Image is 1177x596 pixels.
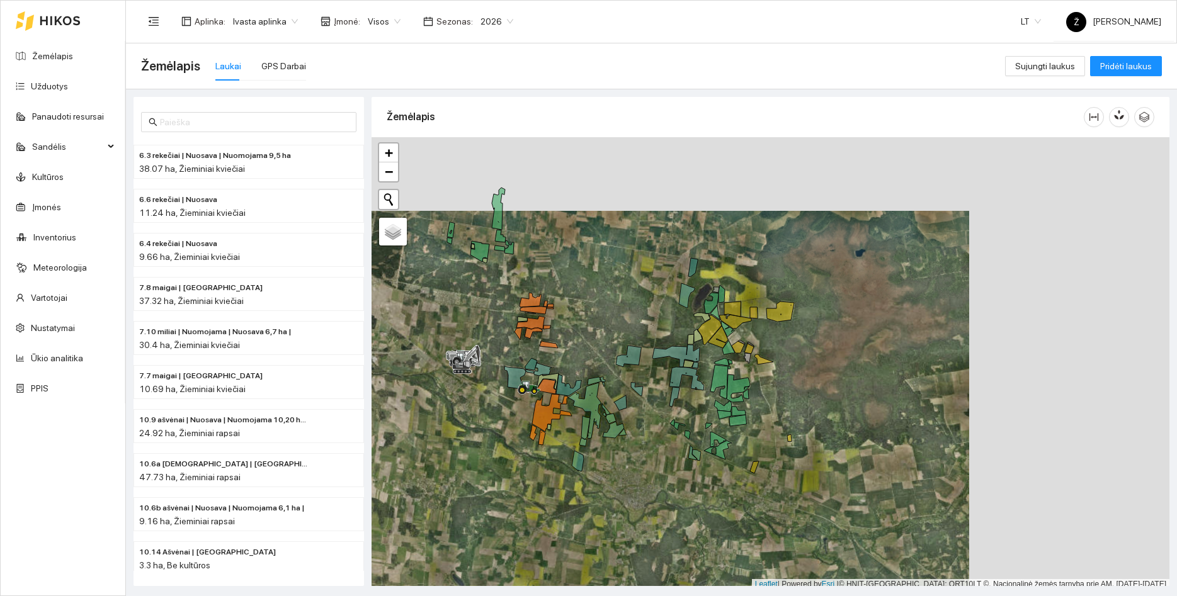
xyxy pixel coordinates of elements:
button: Initiate a new search [379,190,398,209]
button: Sujungti laukus [1005,56,1085,76]
a: Zoom out [379,162,398,181]
span: 30.4 ha, Žieminiai kviečiai [139,340,240,350]
span: Įmonė : [334,14,360,28]
span: Sujungti laukus [1015,59,1075,73]
span: shop [321,16,331,26]
span: + [385,145,393,160]
span: 7.10 miliai | Nuomojama | Nuosava 6,7 ha | [139,326,292,338]
a: Kultūros [32,172,64,182]
input: Paieška [160,115,349,129]
span: 9.66 ha, Žieminiai kviečiai [139,252,240,262]
a: Leaflet [755,580,778,588]
span: − [385,164,393,179]
span: 6.6 rekečiai | Nuosava [139,194,217,206]
span: 2026 [480,12,513,31]
span: Ivasta aplinka [233,12,298,31]
span: 6.4 rekečiai | Nuosava [139,238,217,250]
span: search [149,118,157,127]
button: column-width [1084,107,1104,127]
span: Aplinka : [195,14,225,28]
a: PPIS [31,383,48,393]
a: Įmonės [32,202,61,212]
a: Žemėlapis [32,51,73,61]
span: Sezonas : [436,14,473,28]
span: 38.07 ha, Žieminiai kviečiai [139,164,245,174]
button: Pridėti laukus [1090,56,1162,76]
span: 10.69 ha, Žieminiai kviečiai [139,384,246,394]
span: menu-fold [148,16,159,27]
span: 10.6a ašvėnai | Nuomojama | Nuosava 6,0 ha | [139,458,308,470]
div: GPS Darbai [261,59,306,73]
span: calendar [423,16,433,26]
span: 7.8 maigai | Nuosava [139,282,263,294]
span: | [837,580,839,588]
a: Esri [822,580,835,588]
span: 7.7 maigai | Nuomojama [139,370,263,382]
span: 37.32 ha, Žieminiai kviečiai [139,296,244,306]
a: Zoom in [379,143,398,162]
span: Sandėlis [32,134,104,159]
span: [PERSON_NAME] [1066,16,1161,26]
a: Meteorologija [33,262,87,273]
div: Žemėlapis [387,99,1084,135]
span: Ž [1074,12,1079,32]
span: 47.73 ha, Žieminiai rapsai [139,472,241,482]
span: LT [1021,12,1041,31]
a: Panaudoti resursai [32,111,104,121]
a: Užduotys [31,81,68,91]
span: 10.9 ašvėnai | Nuosava | Nuomojama 10,20 ha | [139,414,308,426]
a: Pridėti laukus [1090,61,1162,71]
span: 11.24 ha, Žieminiai kviečiai [139,208,246,218]
button: menu-fold [141,9,166,34]
a: Sujungti laukus [1005,61,1085,71]
span: 9.16 ha, Žieminiai rapsai [139,516,235,526]
a: Inventorius [33,232,76,242]
span: Žemėlapis [141,56,200,76]
span: 24.92 ha, Žieminiai rapsai [139,428,240,438]
span: 3.3 ha, Be kultūros [139,560,210,570]
span: Pridėti laukus [1100,59,1152,73]
span: 6.3 rekečiai | Nuosava | Nuomojama 9,5 ha [139,150,291,162]
span: 10.14 Ašvėnai | Nuosava [139,546,276,558]
div: | Powered by © HNIT-[GEOGRAPHIC_DATA]; ORT10LT ©, Nacionalinė žemės tarnyba prie AM, [DATE]-[DATE] [752,579,1169,590]
div: Laukai [215,59,241,73]
span: layout [181,16,191,26]
a: Layers [379,218,407,245]
span: Visos [368,12,401,31]
a: Ūkio analitika [31,353,83,363]
span: column-width [1084,112,1103,122]
a: Nustatymai [31,323,75,333]
a: Vartotojai [31,293,67,303]
span: 10.6b ašvėnai | Nuosava | Nuomojama 6,1 ha | [139,502,305,514]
